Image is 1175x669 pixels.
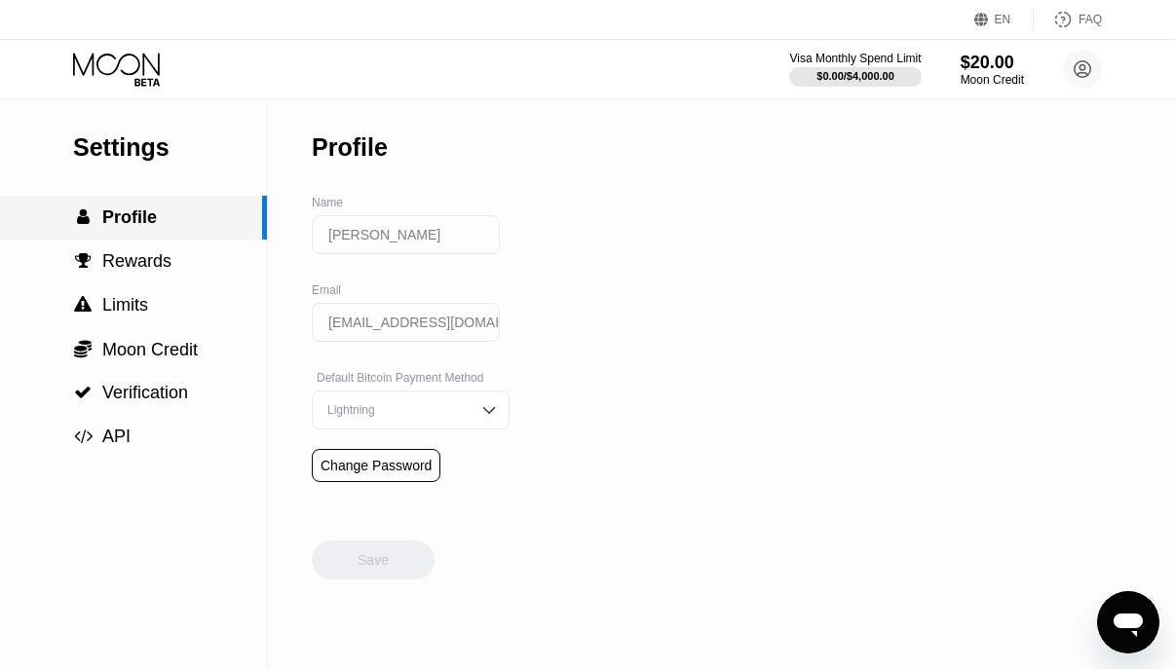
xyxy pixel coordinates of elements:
span: Limits [102,295,148,315]
div: FAQ [1079,13,1102,26]
div: Lightning [322,403,470,417]
span:  [75,252,92,270]
div: Default Bitcoin Payment Method [312,371,510,385]
div: Email [312,283,510,297]
span: Profile [102,207,157,227]
span: Rewards [102,251,171,271]
span:  [74,427,93,445]
span: Moon Credit [102,340,198,359]
div: Name [312,196,510,209]
span:  [74,384,92,401]
div:  [73,384,93,401]
span:  [74,339,92,358]
div: Visa Monthly Spend Limit [789,52,921,65]
span:  [77,208,90,226]
span: API [102,427,131,446]
div:  [73,296,93,314]
div: EN [974,10,1034,29]
div:  [73,427,93,445]
iframe: Button to launch messaging window [1097,591,1159,653]
div:  [73,339,93,358]
span:  [74,296,92,314]
div: Change Password [312,449,440,482]
div: Change Password [321,458,432,473]
span: Verification [102,383,188,402]
div: $0.00 / $4,000.00 [816,70,894,82]
div: Settings [73,133,267,162]
div: FAQ [1034,10,1102,29]
div: $20.00Moon Credit [961,53,1024,87]
div: EN [995,13,1011,26]
div: Profile [312,133,388,162]
div: Moon Credit [961,73,1024,87]
div: Visa Monthly Spend Limit$0.00/$4,000.00 [789,52,921,87]
div:  [73,208,93,226]
div:  [73,252,93,270]
div: $20.00 [961,53,1024,73]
